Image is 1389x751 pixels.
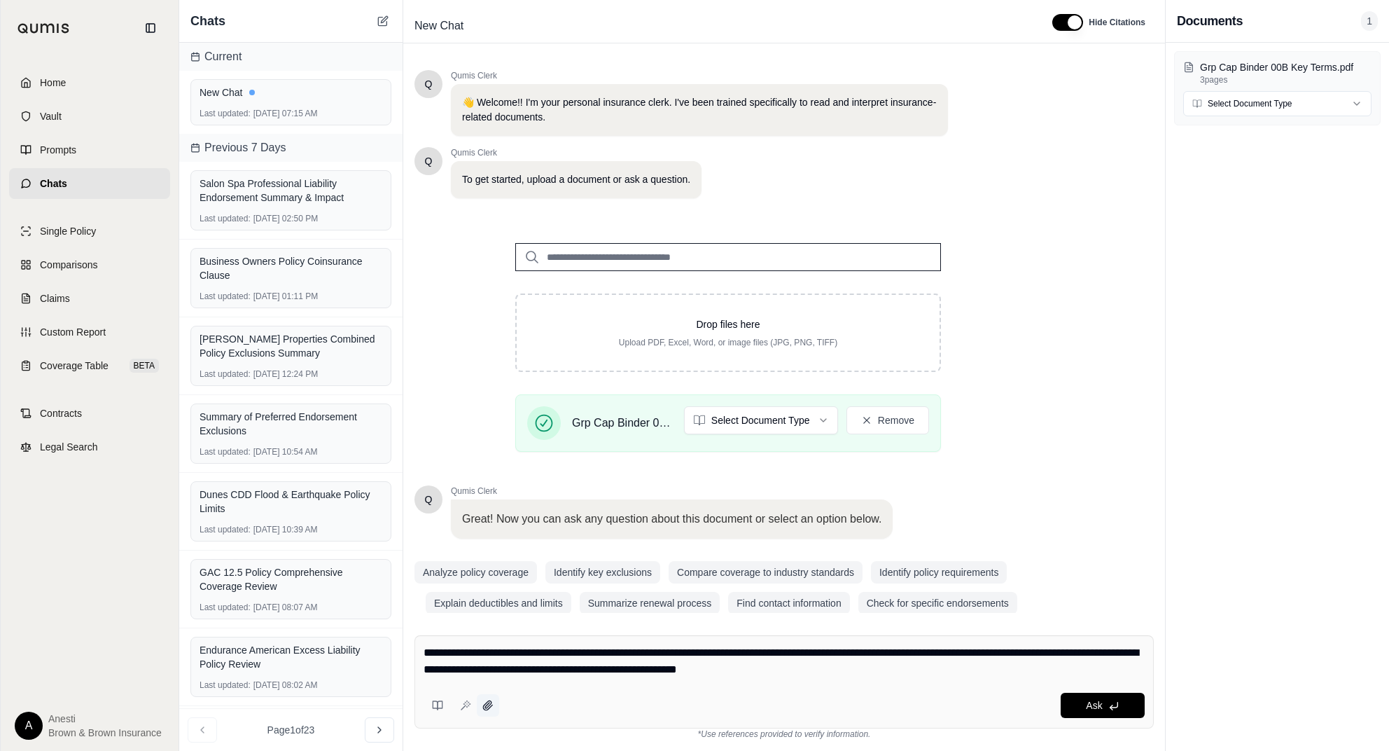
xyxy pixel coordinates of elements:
p: Upload PDF, Excel, Word, or image files (JPG, PNG, TIFF) [539,337,917,348]
a: Comparisons [9,249,170,280]
span: BETA [130,359,159,373]
span: Page 1 of 23 [267,723,315,737]
span: Hello [425,77,433,91]
span: Contracts [40,406,82,420]
a: Claims [9,283,170,314]
div: Summary of Preferred Endorsement Exclusions [200,410,382,438]
span: Last updated: [200,602,251,613]
div: *Use references provided to verify information. [414,729,1154,740]
button: Identify key exclusions [545,561,660,584]
a: Home [9,67,170,98]
span: Hello [425,492,433,507]
div: Current [179,43,403,71]
span: Last updated: [200,524,251,535]
div: A [15,712,43,740]
a: Custom Report [9,317,170,347]
h3: Documents [1177,11,1243,31]
span: Qumis Clerk [451,147,702,158]
span: New Chat [409,15,469,37]
div: [DATE] 07:15 AM [200,108,382,119]
button: Check for specific endorsements [858,592,1017,614]
p: Great! Now you can ask any question about this document or select an option below. [462,511,881,528]
button: Grp Cap Binder 00B Key Terms.pdf3pages [1183,60,1371,85]
span: Vault [40,109,62,123]
div: [DATE] 08:02 AM [200,680,382,691]
div: Edit Title [409,15,1035,37]
span: Custom Report [40,325,106,339]
a: Prompts [9,135,170,165]
div: GAC 12.5 Policy Comprehensive Coverage Review [200,565,382,593]
button: Explain deductibles and limits [426,592,571,614]
a: Vault [9,101,170,132]
button: Analyze policy coverage [414,561,537,584]
span: Brown & Brown Insurance [48,726,162,740]
button: New Chat [375,13,391,29]
span: Hide Citations [1089,17,1145,28]
a: Coverage TableBETA [9,350,170,381]
p: To get started, upload a document or ask a question. [462,172,690,187]
span: Ask [1086,700,1102,711]
div: Business Owners Policy Coinsurance Clause [200,254,382,282]
span: Prompts [40,143,76,157]
div: Salon Spa Professional Liability Endorsement Summary & Impact [200,177,382,205]
div: [DATE] 02:50 PM [200,213,382,224]
span: Anesti [48,712,162,726]
a: Contracts [9,398,170,429]
button: Identify policy requirements [871,561,1007,584]
span: Qumis Clerk [451,485,893,497]
div: [DATE] 08:07 AM [200,602,382,613]
p: Drop files here [539,317,917,331]
div: [DATE] 12:24 PM [200,368,382,380]
span: Last updated: [200,108,251,119]
div: New Chat [200,85,382,99]
button: Find contact information [728,592,849,614]
span: Chats [40,177,67,191]
div: Previous 7 Days [179,134,403,162]
div: [DATE] 10:39 AM [200,524,382,535]
a: Legal Search [9,432,170,462]
img: Qumis Logo [18,23,70,34]
span: Comparisons [40,258,97,272]
button: Remove [846,406,929,434]
div: [DATE] 10:54 AM [200,446,382,457]
button: Ask [1061,693,1145,718]
button: Collapse sidebar [139,17,162,39]
span: Last updated: [200,368,251,380]
div: Dunes CDD Flood & Earthquake Policy Limits [200,488,382,516]
div: [PERSON_NAME] Properties Combined Policy Exclusions Summary [200,332,382,360]
span: Last updated: [200,446,251,457]
a: Single Policy [9,216,170,247]
span: Single Policy [40,224,96,238]
p: 3 pages [1200,74,1371,85]
div: [DATE] 01:11 PM [200,291,382,302]
button: Summarize renewal process [580,592,720,614]
span: Chats [190,11,225,31]
span: Last updated: [200,680,251,691]
span: Legal Search [40,440,98,454]
span: Hello [425,154,433,168]
span: Grp Cap Binder 00B Key Terms.pdf [572,415,673,432]
p: Grp Cap Binder 00B Key Terms.pdf [1200,60,1371,74]
span: Qumis Clerk [451,70,948,81]
span: Home [40,76,66,90]
p: 👋 Welcome!! I'm your personal insurance clerk. I've been trained specifically to read and interpr... [462,95,937,125]
span: Last updated: [200,213,251,224]
button: Compare coverage to industry standards [669,561,863,584]
span: Last updated: [200,291,251,302]
div: Endurance American Excess Liability Policy Review [200,643,382,671]
span: Claims [40,291,70,305]
span: 1 [1361,11,1378,31]
a: Chats [9,168,170,199]
span: Coverage Table [40,359,109,373]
